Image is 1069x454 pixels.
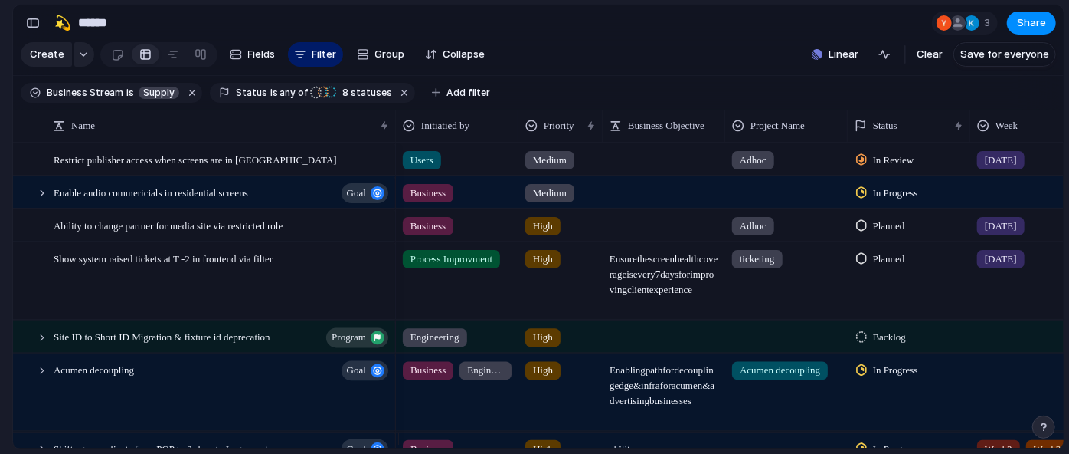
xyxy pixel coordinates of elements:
[375,47,405,62] span: Group
[628,118,704,133] span: Business Objective
[1007,12,1056,35] button: Share
[917,47,943,62] span: Clear
[54,12,71,33] div: 💫
[985,153,1017,168] span: [DATE]
[750,118,805,133] span: Project Name
[278,86,308,100] span: any of
[910,42,949,67] button: Clear
[248,47,276,62] span: Fields
[143,86,175,100] span: Supply
[740,219,767,234] span: Adhoc
[347,183,366,204] span: goal
[740,153,767,168] span: Adhoc
[873,186,918,201] span: In Progress
[30,47,64,62] span: Create
[236,86,267,100] span: Status
[54,183,248,201] span: Enable audio commericials in residential screens
[123,84,137,101] button: is
[410,252,492,267] span: Process Improvment
[267,84,311,101] button: isany of
[873,153,914,168] span: In Review
[136,84,182,101] button: Supply
[806,43,865,66] button: Linear
[410,330,459,345] span: Engineering
[47,86,123,100] span: Business Stream
[54,327,270,345] span: Site ID to Short ID Migration & fixture id deprecation
[533,252,553,267] span: High
[953,42,1056,67] button: Save for everyone
[419,42,492,67] button: Collapse
[603,354,724,409] span: Enabling path for decoupling edge & infra for acumen & advertising businesses
[533,186,567,201] span: Medium
[829,47,858,62] span: Linear
[410,363,446,378] span: Business
[54,216,283,234] span: Ability to change partner for media site via restricted role
[873,219,905,234] span: Planned
[224,42,282,67] button: Fields
[21,42,72,67] button: Create
[740,252,775,267] span: ticketing
[349,42,413,67] button: Group
[603,243,724,298] span: Ensure the screen health coverage is every 7 days for improving client experience
[312,47,337,62] span: Filter
[332,327,366,348] span: program
[446,86,491,100] span: Add filter
[984,15,995,31] span: 3
[51,11,75,35] button: 💫
[740,363,820,378] span: Acumen decoupling
[995,118,1018,133] span: Week
[873,252,905,267] span: Planned
[423,82,500,104] button: Add filter
[533,330,553,345] span: High
[410,153,433,168] span: Users
[467,363,504,378] span: Engineering
[342,360,388,380] button: goal
[873,118,897,133] span: Status
[54,249,273,267] span: Show system raised tickets at T -2 in frontend via filter
[960,47,1049,62] span: Save for everyone
[54,360,134,378] span: Acumen decoupling
[985,252,1017,267] span: [DATE]
[410,186,446,201] span: Business
[873,330,906,345] span: Backlog
[54,150,337,168] span: Restrict publisher access when screens are in [GEOGRAPHIC_DATA]
[338,87,351,98] span: 8
[443,47,485,62] span: Collapse
[533,363,553,378] span: High
[126,86,134,100] span: is
[985,219,1017,234] span: [DATE]
[342,183,388,203] button: goal
[533,219,553,234] span: High
[270,86,278,100] span: is
[326,327,388,347] button: program
[1017,15,1046,31] span: Share
[533,153,567,168] span: Medium
[421,118,469,133] span: Initiatied by
[873,363,918,378] span: In Progress
[309,84,395,101] button: 8 statuses
[338,86,392,100] span: statuses
[410,219,446,234] span: Business
[71,118,95,133] span: Name
[288,42,343,67] button: Filter
[347,360,366,381] span: goal
[544,118,574,133] span: Priority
